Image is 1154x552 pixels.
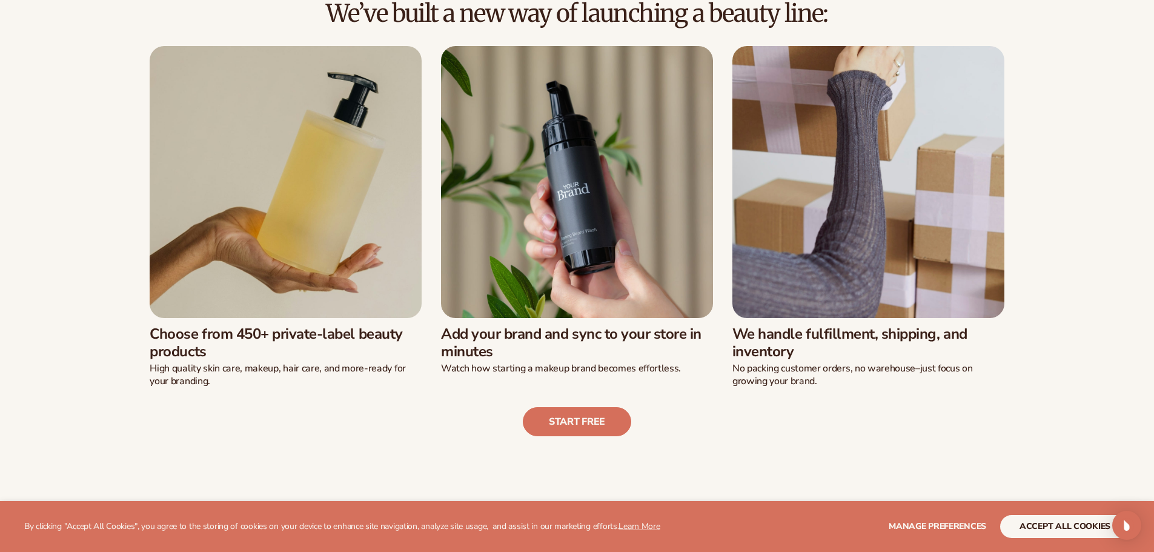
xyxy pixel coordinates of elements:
[889,515,986,538] button: Manage preferences
[150,46,422,318] img: Female hand holding soap bottle.
[441,362,713,375] p: Watch how starting a makeup brand becomes effortless.
[618,520,660,532] a: Learn More
[1000,515,1130,538] button: accept all cookies
[441,325,713,361] h3: Add your brand and sync to your store in minutes
[1112,511,1141,540] div: Open Intercom Messenger
[889,520,986,532] span: Manage preferences
[732,362,1004,388] p: No packing customer orders, no warehouse–just focus on growing your brand.
[24,522,660,532] p: By clicking "Accept All Cookies", you agree to the storing of cookies on your device to enhance s...
[732,325,1004,361] h3: We handle fulfillment, shipping, and inventory
[150,362,422,388] p: High quality skin care, makeup, hair care, and more-ready for your branding.
[441,46,713,318] img: Male hand holding beard wash.
[523,407,631,436] a: Start free
[732,46,1004,318] img: Female moving shipping boxes.
[150,325,422,361] h3: Choose from 450+ private-label beauty products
